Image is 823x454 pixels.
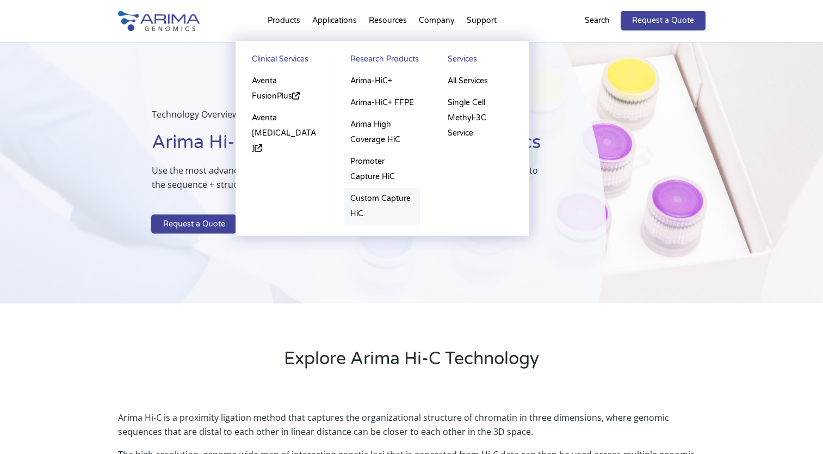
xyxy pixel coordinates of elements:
a: Services [442,52,518,70]
a: Single Cell Methyl-3C Service [442,92,518,144]
a: Clinical Services [246,52,323,70]
a: Arima High Coverage HiC [344,114,420,151]
a: Request a Quote [151,214,236,234]
img: Arima-Genomics-logo [118,11,200,31]
h1: Arima Hi-C for Comprehensive 3D Genomics [151,130,551,163]
a: Arima-HiC+ [344,70,420,92]
a: Research Products [344,52,420,70]
p: Arima Hi-C is a proximity ligation method that captures the organizational structure of chromatin... [118,410,706,447]
a: Request a Quote [621,11,706,30]
a: Aventa FusionPlus [246,70,323,107]
a: Aventa [MEDICAL_DATA] [246,107,323,159]
p: Technology Overview [151,107,551,130]
a: Arima-HiC+ FFPE [344,92,420,114]
h2: Explore Arima Hi-C Technology [118,347,706,379]
a: All Services [442,70,518,92]
a: Custom Capture HiC [344,188,420,225]
p: Search [585,14,610,28]
p: Use the most advanced Hi-C technology to power your discoveries with unparalleled access to the s... [151,163,551,200]
a: Promoter Capture HiC [344,151,420,188]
